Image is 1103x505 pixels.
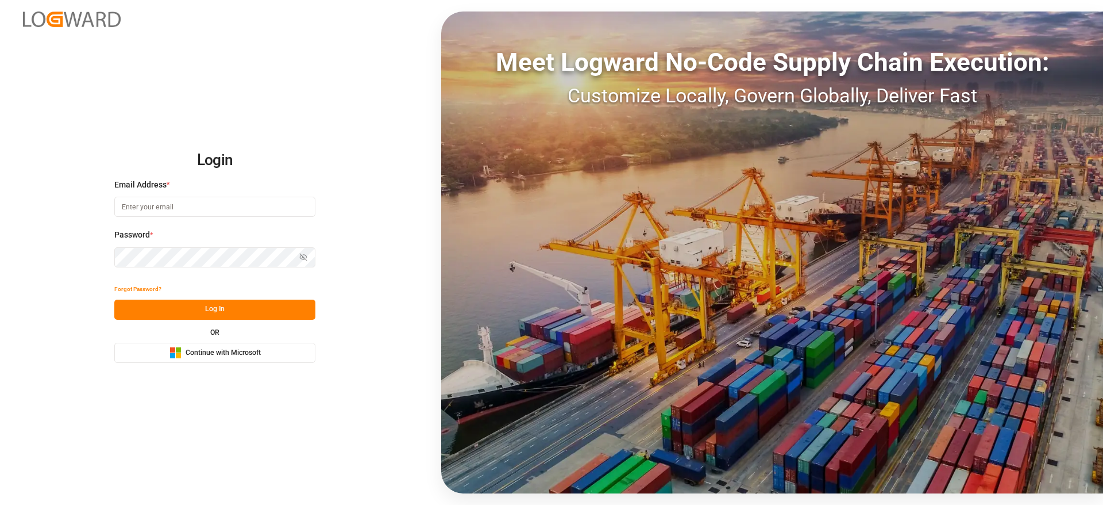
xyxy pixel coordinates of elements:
[114,142,315,179] h2: Login
[441,43,1103,81] div: Meet Logward No-Code Supply Chain Execution:
[114,179,167,191] span: Email Address
[114,229,150,241] span: Password
[210,329,219,336] small: OR
[114,280,161,300] button: Forgot Password?
[114,197,315,217] input: Enter your email
[441,81,1103,110] div: Customize Locally, Govern Globally, Deliver Fast
[114,343,315,363] button: Continue with Microsoft
[114,300,315,320] button: Log In
[186,348,261,358] span: Continue with Microsoft
[23,12,121,27] img: Logward_new_orange.png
